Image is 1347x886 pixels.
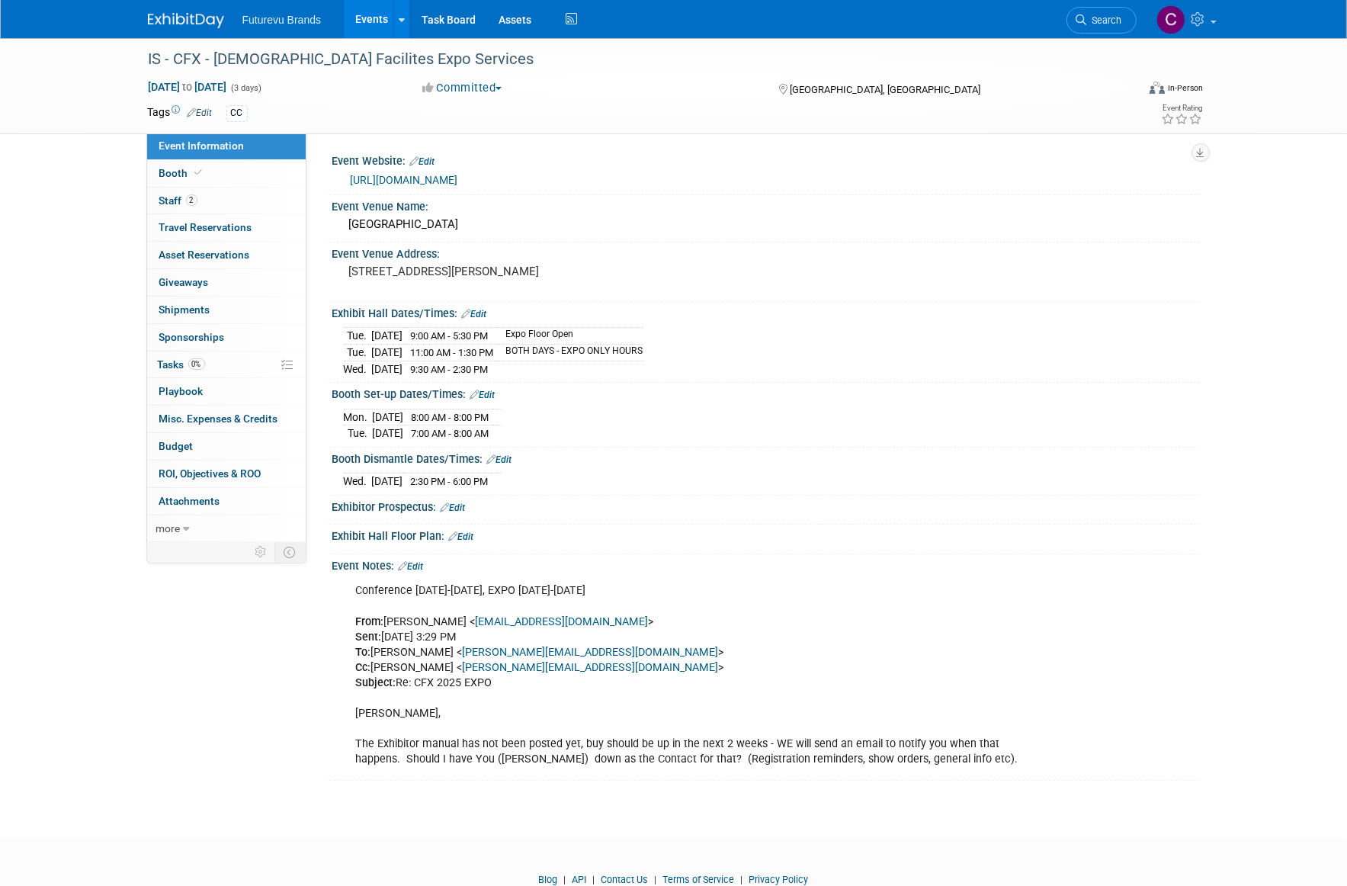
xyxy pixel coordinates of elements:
[737,874,747,885] span: |
[572,874,587,885] a: API
[1161,104,1202,112] div: Event Rating
[1066,7,1137,34] a: Search
[351,174,458,186] a: [URL][DOMAIN_NAME]
[372,328,403,345] td: [DATE]
[344,425,373,441] td: Tue.
[487,454,512,465] a: Edit
[147,160,306,187] a: Booth
[349,265,677,278] pre: [STREET_ADDRESS][PERSON_NAME]
[159,140,245,152] span: Event Information
[147,297,306,323] a: Shipments
[147,133,306,159] a: Event Information
[195,169,203,177] i: Booth reservation complete
[147,461,306,487] a: ROI, Objectives & ROO
[356,615,384,628] b: From:
[356,631,382,644] b: Sent:
[749,874,809,885] a: Privacy Policy
[411,347,494,358] span: 11:00 AM - 1:30 PM
[186,194,197,206] span: 2
[274,542,306,562] td: Toggle Event Tabs
[159,440,194,452] span: Budget
[372,473,403,490] td: [DATE]
[332,149,1200,169] div: Event Website:
[332,383,1200,403] div: Booth Set-up Dates/Times:
[462,309,487,319] a: Edit
[356,661,371,674] b: Cc:
[373,425,404,441] td: [DATE]
[410,156,435,167] a: Edit
[242,14,322,26] span: Futurevu Brands
[159,385,204,397] span: Playbook
[148,104,213,122] td: Tags
[159,467,261,480] span: ROI, Objectives & ROO
[143,46,1114,73] div: IS - CFX - [DEMOGRAPHIC_DATA] Facilites Expo Services
[148,80,228,94] span: [DATE] [DATE]
[651,874,661,885] span: |
[1167,82,1203,94] div: In-Person
[159,331,225,343] span: Sponsorships
[147,188,306,214] a: Staff2
[344,409,373,425] td: Mon.
[147,324,306,351] a: Sponsorships
[181,81,195,93] span: to
[1087,14,1122,26] span: Search
[411,364,489,375] span: 9:30 AM - 2:30 PM
[356,676,396,689] b: Subject:
[332,195,1200,214] div: Event Venue Name:
[147,242,306,268] a: Asset Reservations
[356,646,371,659] b: To:
[188,358,205,370] span: 0%
[663,874,735,885] a: Terms of Service
[449,531,474,542] a: Edit
[147,515,306,542] a: more
[332,242,1200,262] div: Event Venue Address:
[147,214,306,241] a: Travel Reservations
[441,502,466,513] a: Edit
[159,303,210,316] span: Shipments
[159,167,206,179] span: Booth
[332,525,1200,544] div: Exhibit Hall Floor Plan:
[147,406,306,432] a: Misc. Expenses & Credits
[345,576,1032,775] div: Conference [DATE]-[DATE], EXPO [DATE]-[DATE] [PERSON_NAME] < > [DATE] 3:29 PM [PERSON_NAME] < > [...
[399,561,424,572] a: Edit
[159,221,252,233] span: Travel Reservations
[344,328,372,345] td: Tue.
[372,345,403,361] td: [DATE]
[159,249,250,261] span: Asset Reservations
[249,542,275,562] td: Personalize Event Tab Strip
[412,412,489,423] span: 8:00 AM - 8:00 PM
[497,328,643,345] td: Expo Floor Open
[156,522,181,534] span: more
[147,352,306,378] a: Tasks0%
[158,358,205,371] span: Tasks
[148,13,224,28] img: ExhibitDay
[470,390,496,400] a: Edit
[226,105,248,121] div: CC
[417,80,508,96] button: Committed
[230,83,262,93] span: (3 days)
[147,488,306,515] a: Attachments
[463,661,719,674] a: [PERSON_NAME][EMAIL_ADDRESS][DOMAIN_NAME]
[159,413,278,425] span: Misc. Expenses & Credits
[344,473,372,490] td: Wed.
[589,874,599,885] span: |
[560,874,570,885] span: |
[344,361,372,377] td: Wed.
[159,276,209,288] span: Giveaways
[332,302,1200,322] div: Exhibit Hall Dates/Times:
[412,428,489,439] span: 7:00 AM - 8:00 AM
[159,495,220,507] span: Attachments
[463,646,719,659] a: [PERSON_NAME][EMAIL_ADDRESS][DOMAIN_NAME]
[790,84,980,95] span: [GEOGRAPHIC_DATA], [GEOGRAPHIC_DATA]
[411,476,489,487] span: 2:30 PM - 6:00 PM
[344,345,372,361] td: Tue.
[1047,79,1204,102] div: Event Format
[1156,5,1185,34] img: CHERYL CLOWES
[159,194,197,207] span: Staff
[476,615,649,628] a: [EMAIL_ADDRESS][DOMAIN_NAME]
[344,213,1188,236] div: [GEOGRAPHIC_DATA]
[372,361,403,377] td: [DATE]
[332,554,1200,574] div: Event Notes:
[332,496,1200,515] div: Exhibitor Prospectus:
[188,108,213,118] a: Edit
